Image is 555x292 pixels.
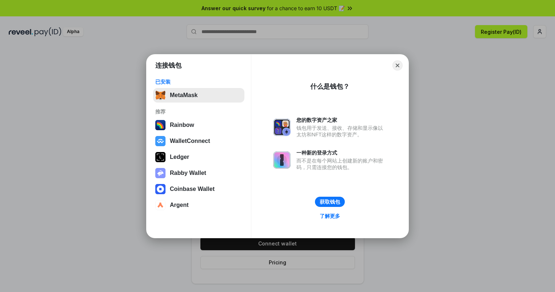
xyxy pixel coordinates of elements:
div: 获取钱包 [320,199,340,205]
button: Coinbase Wallet [153,182,244,196]
img: svg+xml,%3Csvg%20width%3D%2228%22%20height%3D%2228%22%20viewBox%3D%220%200%2028%2028%22%20fill%3D... [155,136,165,146]
div: Rabby Wallet [170,170,206,176]
button: Argent [153,198,244,212]
img: svg+xml,%3Csvg%20xmlns%3D%22http%3A%2F%2Fwww.w3.org%2F2000%2Fsvg%22%20fill%3D%22none%22%20viewBox... [273,151,291,169]
div: Coinbase Wallet [170,186,215,192]
button: Rabby Wallet [153,166,244,180]
div: Ledger [170,154,189,160]
h1: 连接钱包 [155,61,181,70]
div: 什么是钱包？ [310,82,350,91]
img: svg+xml,%3Csvg%20width%3D%22120%22%20height%3D%22120%22%20viewBox%3D%220%200%20120%20120%22%20fil... [155,120,165,130]
button: Rainbow [153,118,244,132]
button: MetaMask [153,88,244,103]
a: 了解更多 [315,211,344,221]
button: Ledger [153,150,244,164]
div: 一种新的登录方式 [296,149,387,156]
button: 获取钱包 [315,197,345,207]
div: 而不是在每个网站上创建新的账户和密码，只需连接您的钱包。 [296,157,387,171]
button: WalletConnect [153,134,244,148]
div: WalletConnect [170,138,210,144]
div: 已安装 [155,79,242,85]
div: Rainbow [170,122,194,128]
img: svg+xml,%3Csvg%20xmlns%3D%22http%3A%2F%2Fwww.w3.org%2F2000%2Fsvg%22%20fill%3D%22none%22%20viewBox... [273,119,291,136]
button: Close [392,60,403,71]
div: Argent [170,202,189,208]
div: MetaMask [170,92,197,99]
div: 推荐 [155,108,242,115]
img: svg+xml,%3Csvg%20xmlns%3D%22http%3A%2F%2Fwww.w3.org%2F2000%2Fsvg%22%20width%3D%2228%22%20height%3... [155,152,165,162]
div: 您的数字资产之家 [296,117,387,123]
img: svg+xml,%3Csvg%20width%3D%2228%22%20height%3D%2228%22%20viewBox%3D%220%200%2028%2028%22%20fill%3D... [155,200,165,210]
img: svg+xml,%3Csvg%20xmlns%3D%22http%3A%2F%2Fwww.w3.org%2F2000%2Fsvg%22%20fill%3D%22none%22%20viewBox... [155,168,165,178]
div: 了解更多 [320,213,340,219]
div: 钱包用于发送、接收、存储和显示像以太坊和NFT这样的数字资产。 [296,125,387,138]
img: svg+xml,%3Csvg%20fill%3D%22none%22%20height%3D%2233%22%20viewBox%3D%220%200%2035%2033%22%20width%... [155,90,165,100]
img: svg+xml,%3Csvg%20width%3D%2228%22%20height%3D%2228%22%20viewBox%3D%220%200%2028%2028%22%20fill%3D... [155,184,165,194]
